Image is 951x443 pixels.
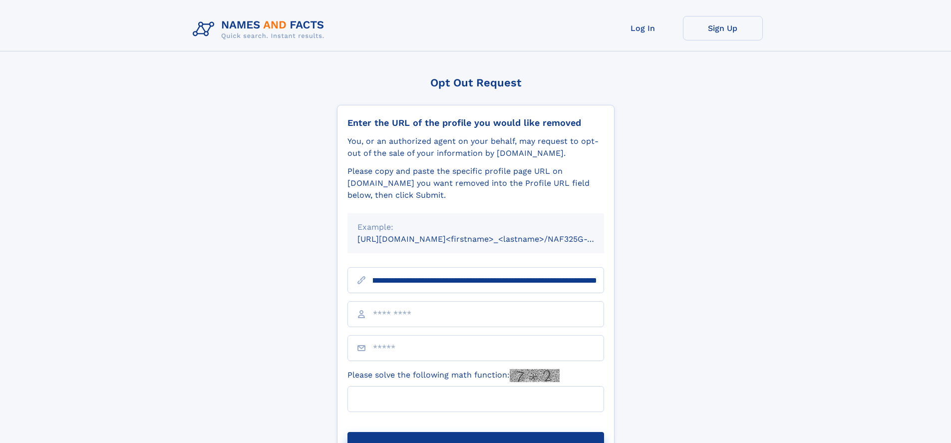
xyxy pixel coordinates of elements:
[347,165,604,201] div: Please copy and paste the specific profile page URL on [DOMAIN_NAME] you want removed into the Pr...
[189,16,332,43] img: Logo Names and Facts
[347,135,604,159] div: You, or an authorized agent on your behalf, may request to opt-out of the sale of your informatio...
[357,234,623,244] small: [URL][DOMAIN_NAME]<firstname>_<lastname>/NAF325G-xxxxxxxx
[347,117,604,128] div: Enter the URL of the profile you would like removed
[683,16,763,40] a: Sign Up
[347,369,560,382] label: Please solve the following math function:
[357,221,594,233] div: Example:
[337,76,615,89] div: Opt Out Request
[603,16,683,40] a: Log In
